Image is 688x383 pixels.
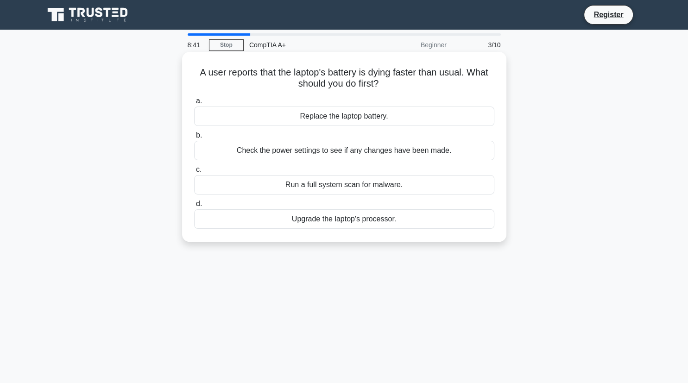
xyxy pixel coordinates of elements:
[194,141,494,160] div: Check the power settings to see if any changes have been made.
[194,107,494,126] div: Replace the laptop battery.
[196,97,202,105] span: a.
[194,175,494,195] div: Run a full system scan for malware.
[194,209,494,229] div: Upgrade the laptop's processor.
[182,36,209,54] div: 8:41
[193,67,495,90] h5: A user reports that the laptop's battery is dying faster than usual. What should you do first?
[196,165,202,173] span: c.
[244,36,371,54] div: CompTIA A+
[452,36,506,54] div: 3/10
[371,36,452,54] div: Beginner
[196,200,202,207] span: d.
[196,131,202,139] span: b.
[209,39,244,51] a: Stop
[588,9,629,20] a: Register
